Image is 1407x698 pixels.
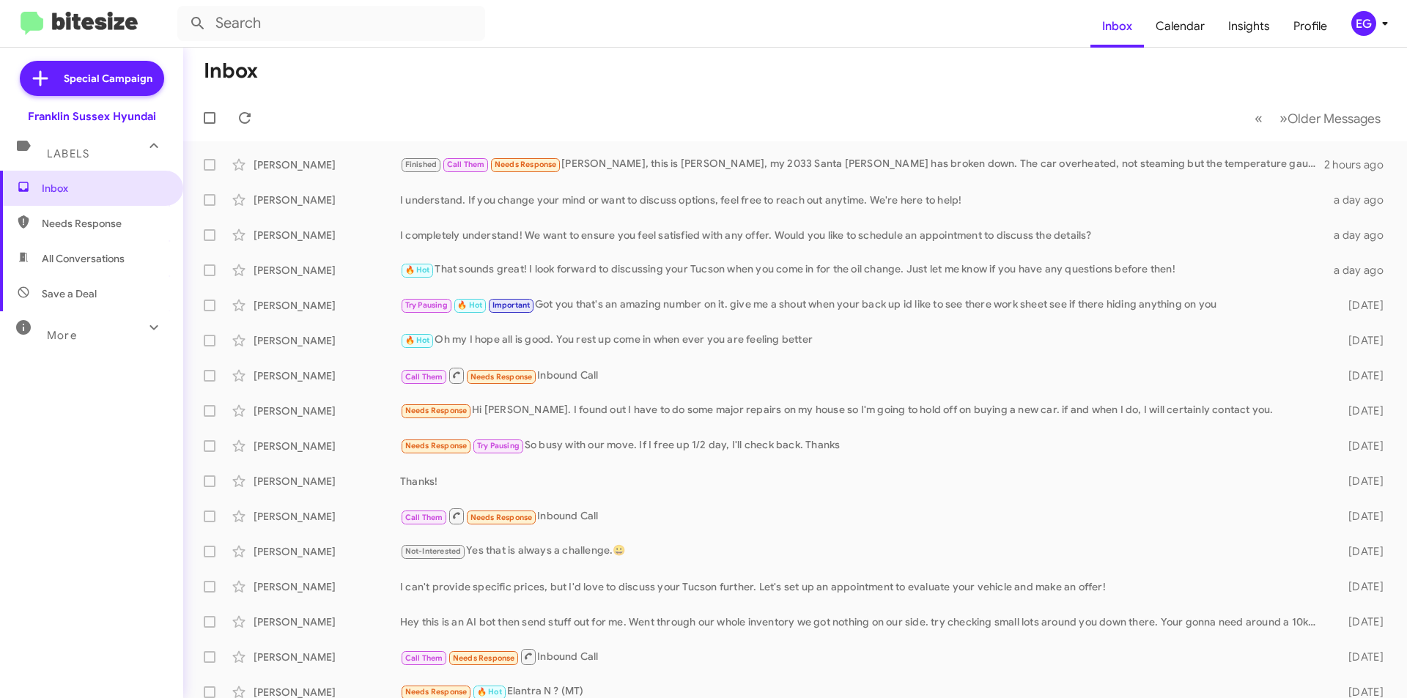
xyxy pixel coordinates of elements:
span: 🔥 Hot [477,687,502,697]
span: Save a Deal [42,286,97,301]
div: [PERSON_NAME], this is [PERSON_NAME], my 2033 Santa [PERSON_NAME] has broken down. The car overhe... [400,156,1324,173]
span: Needs Response [470,372,533,382]
div: [PERSON_NAME] [254,509,400,524]
div: Hi [PERSON_NAME]. I found out I have to do some major repairs on my house so I'm going to hold of... [400,402,1325,419]
span: Needs Response [453,653,515,663]
div: EG [1351,11,1376,36]
button: Next [1271,103,1389,133]
input: Search [177,6,485,41]
div: [DATE] [1325,544,1395,559]
div: [PERSON_NAME] [254,368,400,383]
a: Profile [1282,5,1339,48]
span: 🔥 Hot [405,265,430,275]
span: Finished [405,160,437,169]
div: Franklin Sussex Hyundai [28,109,156,124]
span: » [1279,109,1288,127]
span: Important [492,300,531,310]
div: 2 hours ago [1324,157,1395,172]
nav: Page navigation example [1247,103,1389,133]
div: [PERSON_NAME] [254,404,400,418]
div: [DATE] [1325,615,1395,629]
div: I completely understand! We want to ensure you feel satisfied with any offer. Would you like to s... [400,228,1325,242]
span: Call Them [405,653,443,663]
div: [PERSON_NAME] [254,615,400,629]
a: Calendar [1144,5,1216,48]
span: All Conversations [42,251,125,266]
span: Needs Response [495,160,557,169]
div: [DATE] [1325,439,1395,453]
a: Insights [1216,5,1282,48]
div: [PERSON_NAME] [254,157,400,172]
div: Oh my I hope all is good. You rest up come in when ever you are feeling better [400,332,1325,349]
span: Needs Response [405,687,468,697]
div: Inbound Call [400,507,1325,525]
div: [DATE] [1325,368,1395,383]
span: Inbox [42,181,166,196]
div: [DATE] [1325,404,1395,418]
span: 🔥 Hot [457,300,482,310]
div: Thanks! [400,474,1325,489]
span: Try Pausing [405,300,448,310]
a: Special Campaign [20,61,164,96]
div: Inbound Call [400,647,1325,666]
div: [DATE] [1325,509,1395,524]
div: [PERSON_NAME] [254,439,400,453]
div: Yes that is always a challenge.😀 [400,543,1325,560]
span: More [47,329,77,342]
span: Call Them [405,513,443,522]
span: Older Messages [1288,111,1381,127]
span: Needs Response [42,216,166,231]
div: [DATE] [1325,298,1395,313]
button: EG [1339,11,1391,36]
span: 🔥 Hot [405,335,430,345]
h1: Inbox [204,59,258,83]
a: Inbox [1090,5,1144,48]
div: [DATE] [1325,333,1395,348]
div: Inbound Call [400,366,1325,385]
div: [PERSON_NAME] [254,579,400,594]
div: So busy with our move. If I free up 1/2 day, I'll check back. Thanks [400,437,1325,454]
div: a day ago [1325,193,1395,207]
div: That sounds great! I look forward to discussing your Tucson when you come in for the oil change. ... [400,261,1325,278]
div: [PERSON_NAME] [254,298,400,313]
div: [PERSON_NAME] [254,333,400,348]
div: [PERSON_NAME] [254,263,400,278]
div: [PERSON_NAME] [254,650,400,664]
span: « [1255,109,1263,127]
div: I understand. If you change your mind or want to discuss options, feel free to reach out anytime.... [400,193,1325,207]
div: [DATE] [1325,474,1395,489]
div: [PERSON_NAME] [254,544,400,559]
span: Call Them [405,372,443,382]
div: [DATE] [1325,579,1395,594]
div: Got you that's an amazing number on it. give me a shout when your back up id like to see there wo... [400,297,1325,313]
div: I can't provide specific prices, but I'd love to discuss your Tucson further. Let's set up an app... [400,579,1325,594]
div: a day ago [1325,263,1395,278]
div: [PERSON_NAME] [254,474,400,489]
span: Needs Response [405,406,468,415]
span: Needs Response [405,441,468,450]
div: [DATE] [1325,650,1395,664]
div: Hey this is an AI bot then send stuff out for me. Went through our whole inventory we got nothing... [400,615,1325,629]
button: Previous [1246,103,1271,133]
div: [PERSON_NAME] [254,193,400,207]
div: a day ago [1325,228,1395,242]
span: Try Pausing [477,441,520,450]
span: Call Them [447,160,485,169]
span: Special Campaign [64,71,152,86]
span: Labels [47,147,89,160]
div: [PERSON_NAME] [254,228,400,242]
span: Needs Response [470,513,533,522]
span: Not-Interested [405,546,462,556]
